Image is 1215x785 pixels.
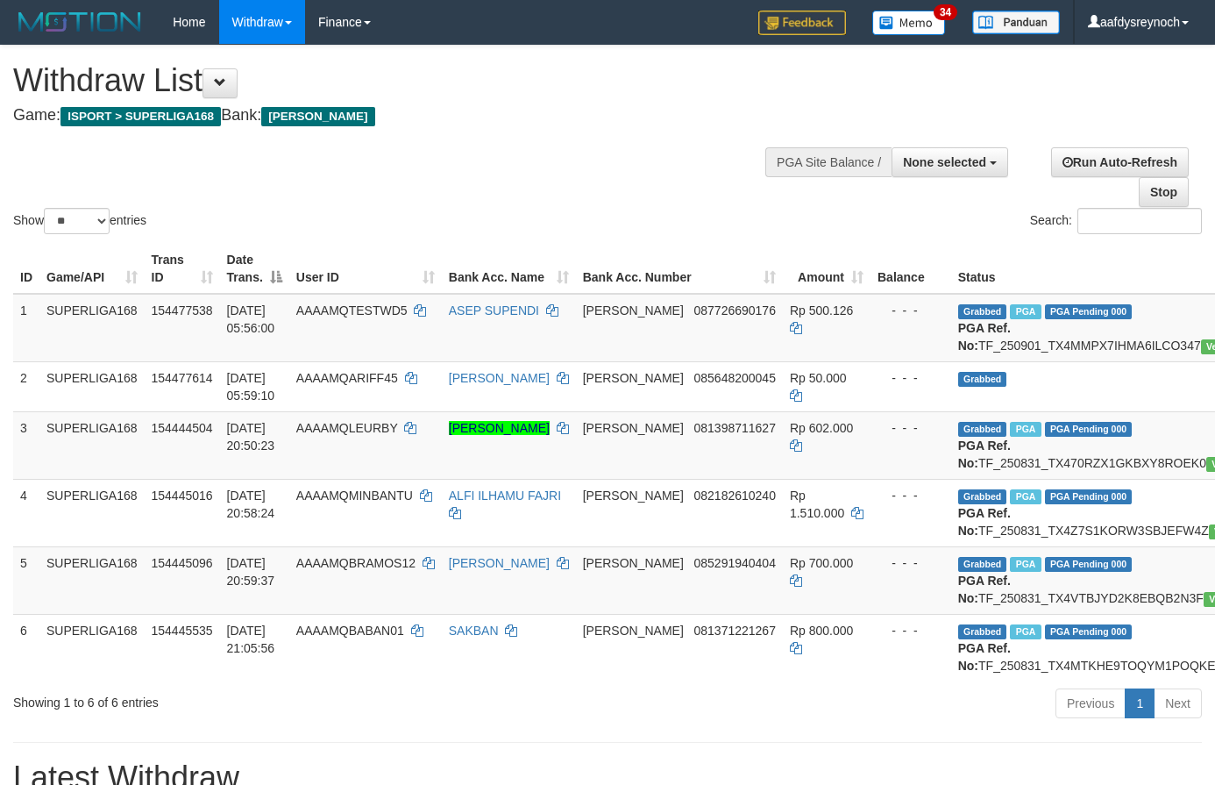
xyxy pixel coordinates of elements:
[1055,689,1126,718] a: Previous
[296,556,416,570] span: AAAAMQBRAMOS12
[60,107,221,126] span: ISPORT > SUPERLIGA168
[227,489,275,520] span: [DATE] 20:58:24
[877,622,944,639] div: - - -
[694,489,776,503] span: Copy 082182610240 to clipboard
[449,421,550,435] a: [PERSON_NAME]
[449,489,561,503] a: ALFI ILHAMU FAJRI
[958,557,1007,572] span: Grabbed
[145,244,220,294] th: Trans ID: activate to sort column ascending
[13,107,792,125] h4: Game: Bank:
[13,294,39,362] td: 1
[1010,422,1041,437] span: Marked by aafounsreynich
[958,372,1007,387] span: Grabbed
[958,422,1007,437] span: Grabbed
[790,624,853,638] span: Rp 800.000
[227,556,275,588] span: [DATE] 20:59:37
[39,614,145,682] td: SUPERLIGA168
[152,303,213,318] span: 154477538
[1045,489,1133,504] span: PGA Pending
[289,244,442,294] th: User ID: activate to sort column ascending
[227,371,275,403] span: [DATE] 05:59:10
[296,489,413,503] span: AAAAMQMINBANTU
[296,303,408,318] span: AAAAMQTESTWD5
[877,487,944,504] div: - - -
[783,244,870,294] th: Amount: activate to sort column ascending
[790,421,853,435] span: Rp 602.000
[583,371,684,385] span: [PERSON_NAME]
[877,369,944,387] div: - - -
[958,641,1011,673] b: PGA Ref. No:
[13,9,146,35] img: MOTION_logo.png
[872,11,946,35] img: Button%20Memo.svg
[227,624,275,655] span: [DATE] 21:05:56
[790,556,853,570] span: Rp 700.000
[972,11,1060,34] img: panduan.png
[958,624,1007,639] span: Grabbed
[449,371,550,385] a: [PERSON_NAME]
[1010,557,1041,572] span: Marked by aafheankoy
[765,147,892,177] div: PGA Site Balance /
[583,303,684,318] span: [PERSON_NAME]
[758,11,846,35] img: Feedback.jpg
[694,556,776,570] span: Copy 085291940404 to clipboard
[1154,689,1202,718] a: Next
[583,556,684,570] span: [PERSON_NAME]
[958,574,1011,605] b: PGA Ref. No:
[227,421,275,453] span: [DATE] 20:50:23
[152,371,213,385] span: 154477614
[1010,304,1041,319] span: Marked by aafmaleo
[296,421,398,435] span: AAAAMQLEURBY
[13,63,792,98] h1: Withdraw List
[958,489,1007,504] span: Grabbed
[870,244,951,294] th: Balance
[1139,177,1189,207] a: Stop
[877,419,944,437] div: - - -
[13,411,39,479] td: 3
[13,687,494,711] div: Showing 1 to 6 of 6 entries
[790,371,847,385] span: Rp 50.000
[39,244,145,294] th: Game/API: activate to sort column ascending
[1010,624,1041,639] span: Marked by aafheankoy
[44,208,110,234] select: Showentries
[583,421,684,435] span: [PERSON_NAME]
[13,244,39,294] th: ID
[790,303,853,318] span: Rp 500.126
[152,624,213,638] span: 154445535
[442,244,576,294] th: Bank Acc. Name: activate to sort column ascending
[449,624,499,638] a: SAKBAN
[1125,689,1155,718] a: 1
[39,479,145,546] td: SUPERLIGA168
[694,371,776,385] span: Copy 085648200045 to clipboard
[296,371,398,385] span: AAAAMQARIFF45
[261,107,374,126] span: [PERSON_NAME]
[694,624,776,638] span: Copy 081371221267 to clipboard
[296,624,404,638] span: AAAAMQBABAN01
[1045,557,1133,572] span: PGA Pending
[13,614,39,682] td: 6
[694,303,776,318] span: Copy 087726690176 to clipboard
[39,546,145,614] td: SUPERLIGA168
[1045,304,1133,319] span: PGA Pending
[903,155,986,169] span: None selected
[39,294,145,362] td: SUPERLIGA168
[13,208,146,234] label: Show entries
[694,421,776,435] span: Copy 081398711627 to clipboard
[152,421,213,435] span: 154444504
[449,556,550,570] a: [PERSON_NAME]
[958,321,1011,353] b: PGA Ref. No:
[39,411,145,479] td: SUPERLIGA168
[13,361,39,411] td: 2
[1045,624,1133,639] span: PGA Pending
[220,244,289,294] th: Date Trans.: activate to sort column descending
[1010,489,1041,504] span: Marked by aafheankoy
[583,489,684,503] span: [PERSON_NAME]
[1030,208,1202,234] label: Search:
[583,624,684,638] span: [PERSON_NAME]
[152,489,213,503] span: 154445016
[152,556,213,570] span: 154445096
[958,439,1011,470] b: PGA Ref. No:
[1045,422,1133,437] span: PGA Pending
[1051,147,1189,177] a: Run Auto-Refresh
[892,147,1008,177] button: None selected
[934,4,957,20] span: 34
